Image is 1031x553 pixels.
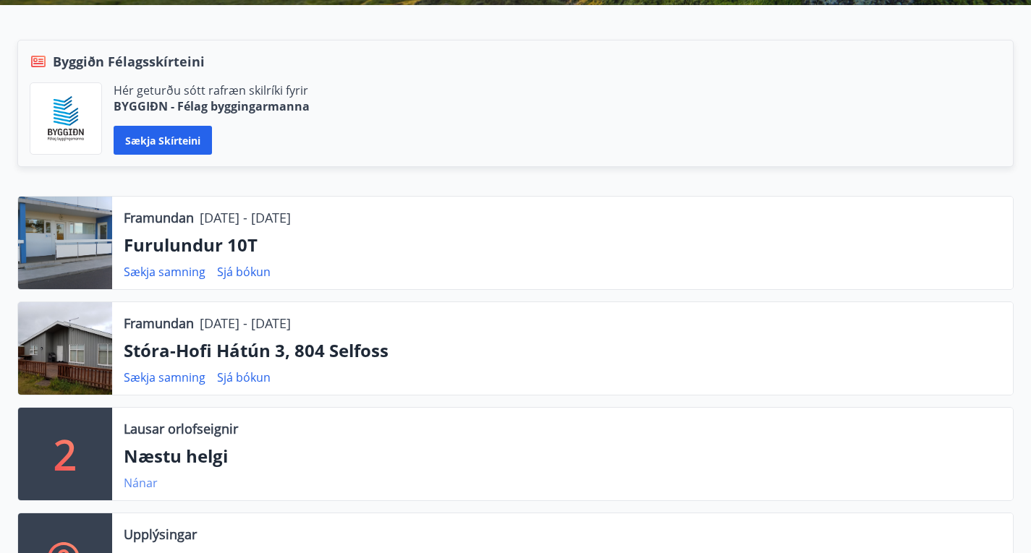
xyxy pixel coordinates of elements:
[217,369,271,385] a: Sjá bókun
[124,369,205,385] a: Sækja samning
[124,208,194,227] p: Framundan
[124,419,238,438] p: Lausar orlofseignir
[124,475,158,491] a: Nánar
[124,444,1001,468] p: Næstu helgi
[53,52,205,71] span: Byggiðn Félagsskírteini
[54,426,77,481] p: 2
[114,98,310,114] p: BYGGIÐN - Félag byggingarmanna
[114,126,212,155] button: Sækja skírteini
[124,525,197,544] p: Upplýsingar
[200,314,291,333] p: [DATE] - [DATE]
[200,208,291,227] p: [DATE] - [DATE]
[217,264,271,280] a: Sjá bókun
[124,338,1001,363] p: Stóra-Hofi Hátún 3, 804 Selfoss
[41,94,90,143] img: BKlGVmlTW1Qrz68WFGMFQUcXHWdQd7yePWMkvn3i.png
[114,82,310,98] p: Hér geturðu sótt rafræn skilríki fyrir
[124,233,1001,257] p: Furulundur 10T
[124,264,205,280] a: Sækja samning
[124,314,194,333] p: Framundan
